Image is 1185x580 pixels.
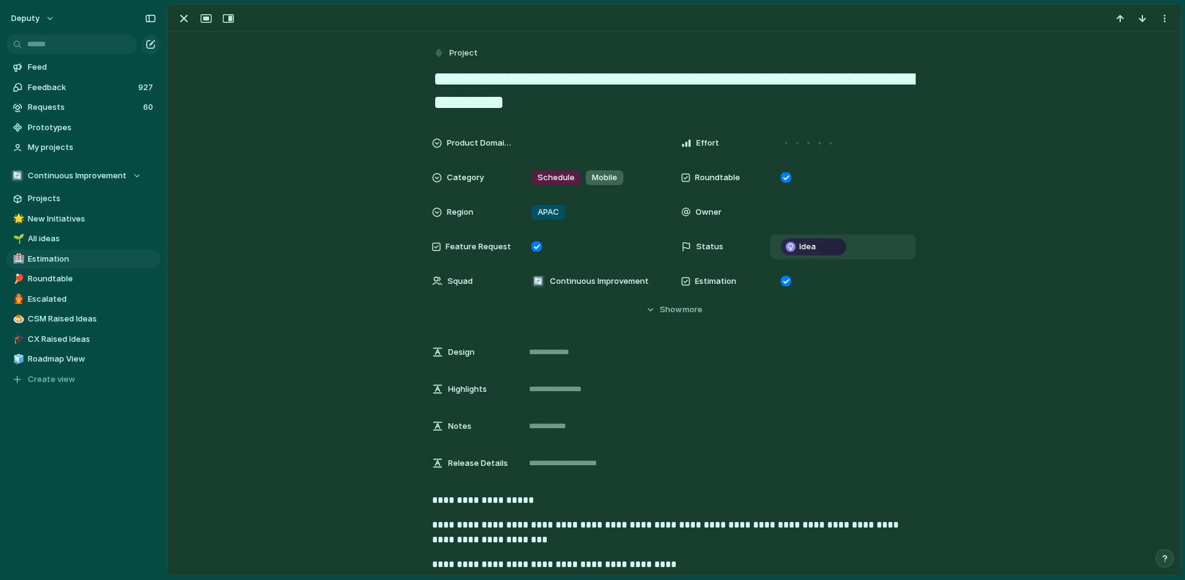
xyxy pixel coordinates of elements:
span: Release Details [448,457,508,470]
span: more [683,304,702,316]
button: 🧊 [11,353,23,365]
span: Create view [28,373,75,386]
div: 🔄 [11,170,23,182]
span: Feed [28,61,156,73]
button: deputy [6,9,61,28]
button: Create view [6,370,160,389]
div: 🌟 [13,212,22,226]
button: 🏥 [11,253,23,265]
span: Notes [448,420,472,433]
span: New Initiatives [28,213,156,225]
button: 🔄Continuous Improvement [6,167,160,185]
span: deputy [11,12,39,25]
a: 🏓Roundtable [6,270,160,288]
div: 👨‍🚒 [13,292,22,306]
a: My projects [6,138,160,157]
span: Prototypes [28,122,156,134]
div: 🔄 [532,275,544,288]
span: Escalated [28,293,156,305]
a: 🧊Roadmap View [6,350,160,368]
span: CSM Raised Ideas [28,313,156,325]
span: Idea [799,241,816,253]
button: 🎓 [11,333,23,346]
span: Category [447,172,484,184]
span: Roadmap View [28,353,156,365]
span: My projects [28,141,156,154]
span: Roundtable [695,172,740,184]
a: 🏥Estimation [6,250,160,268]
span: Squad [447,275,473,288]
span: Mobile [592,172,617,184]
span: Requests [28,101,139,114]
div: 🏓 [13,272,22,286]
button: Showmore [432,299,916,321]
span: Projects [28,193,156,205]
a: Prototypes [6,118,160,137]
span: Product Domain Area [447,137,511,149]
span: 927 [138,81,156,94]
a: 👨‍🚒Escalated [6,290,160,309]
div: 🎓 [13,332,22,346]
button: 🏓 [11,273,23,285]
div: 🧊 [13,352,22,367]
a: 🌱All ideas [6,230,160,248]
button: Project [431,44,481,62]
span: Show [660,304,682,316]
a: 🍮CSM Raised Ideas [6,310,160,328]
span: Feedback [28,81,135,94]
span: Estimation [695,275,736,288]
span: Highlights [448,383,487,396]
span: Estimation [28,253,156,265]
a: Projects [6,189,160,208]
div: 🌱 [13,232,22,246]
a: 🎓CX Raised Ideas [6,330,160,349]
span: Roundtable [28,273,156,285]
button: 👨‍🚒 [11,293,23,305]
button: 🌟 [11,213,23,225]
span: Feature Request [446,241,511,253]
span: CX Raised Ideas [28,333,156,346]
span: Region [447,206,473,218]
span: 60 [143,101,156,114]
span: Effort [696,137,719,149]
button: 🌱 [11,233,23,245]
span: Project [449,47,478,59]
span: Continuous Improvement [28,170,127,182]
a: Feed [6,58,160,77]
a: 🌟New Initiatives [6,210,160,228]
div: 🏥 [13,252,22,266]
div: 🍮 [13,312,22,326]
span: Schedule [538,172,575,184]
a: Feedback927 [6,78,160,97]
span: Continuous Improvement [550,275,649,288]
span: All ideas [28,233,156,245]
button: 🍮 [11,313,23,325]
span: Status [696,241,723,253]
span: Design [448,346,475,358]
span: APAC [538,206,559,218]
a: Requests60 [6,98,160,117]
span: Owner [696,206,721,218]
